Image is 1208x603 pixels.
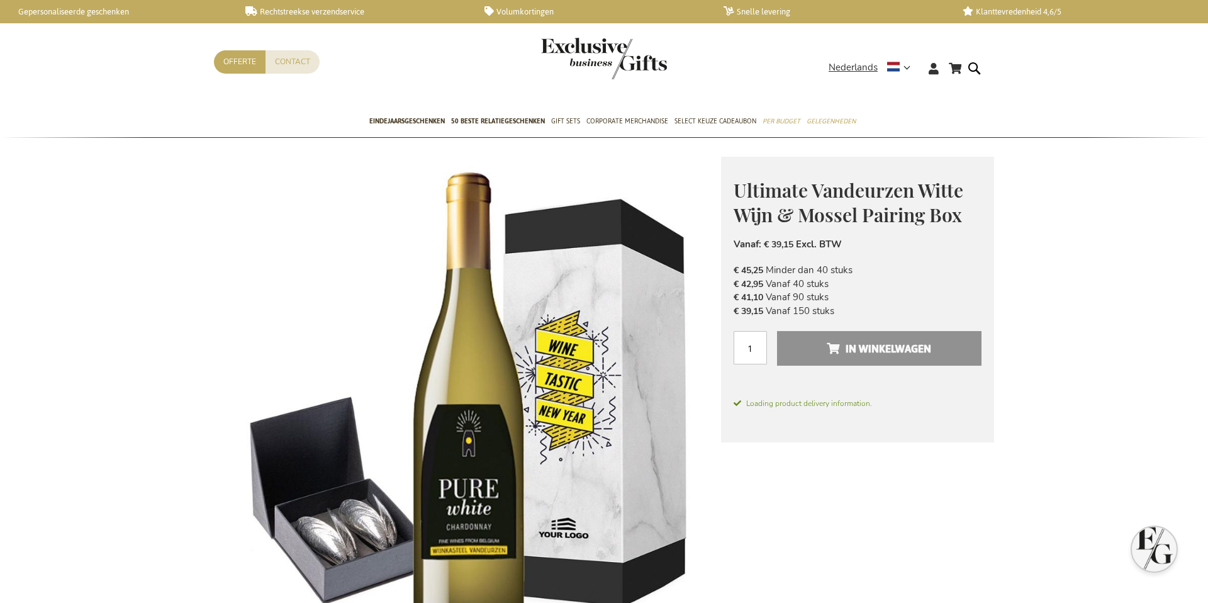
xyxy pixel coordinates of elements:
a: store logo [541,38,604,79]
span: € 39,15 [764,239,793,251]
span: € 45,25 [734,264,763,276]
a: Per Budget [763,106,800,138]
a: 50 beste relatiegeschenken [451,106,545,138]
span: Nederlands [829,60,878,75]
a: Volumkortingen [484,6,703,17]
a: Contact [266,50,320,74]
span: Gelegenheden [807,115,856,128]
a: Gift Sets [551,106,580,138]
span: Per Budget [763,115,800,128]
a: Gelegenheden [807,106,856,138]
li: Vanaf 150 stuks [734,305,981,318]
img: Exclusive Business gifts logo [541,38,667,79]
a: Eindejaarsgeschenken [369,106,445,138]
input: Aantal [734,331,767,364]
a: Corporate Merchandise [586,106,668,138]
li: Vanaf 90 stuks [734,291,981,304]
a: Snelle levering [724,6,942,17]
span: Ultimate Vandeurzen Witte Wijn & Mossel Pairing Box [734,178,963,227]
li: Minder dan 40 stuks [734,264,981,277]
a: Klanttevredenheid 4,6/5 [963,6,1182,17]
a: Offerte [214,50,266,74]
span: Vanaf: [734,238,761,251]
a: Rechtstreekse verzendservice [245,6,464,17]
span: Select Keuze Cadeaubon [674,115,756,128]
span: Eindejaarsgeschenken [369,115,445,128]
span: Excl. BTW [796,238,842,251]
a: Select Keuze Cadeaubon [674,106,756,138]
span: € 39,15 [734,305,763,317]
span: 50 beste relatiegeschenken [451,115,545,128]
span: Loading product delivery information. [734,398,981,409]
li: Vanaf 40 stuks [734,278,981,291]
span: Corporate Merchandise [586,115,668,128]
a: Gepersonaliseerde geschenken [6,6,225,17]
span: Gift Sets [551,115,580,128]
span: € 42,95 [734,278,763,290]
span: € 41,10 [734,291,763,303]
